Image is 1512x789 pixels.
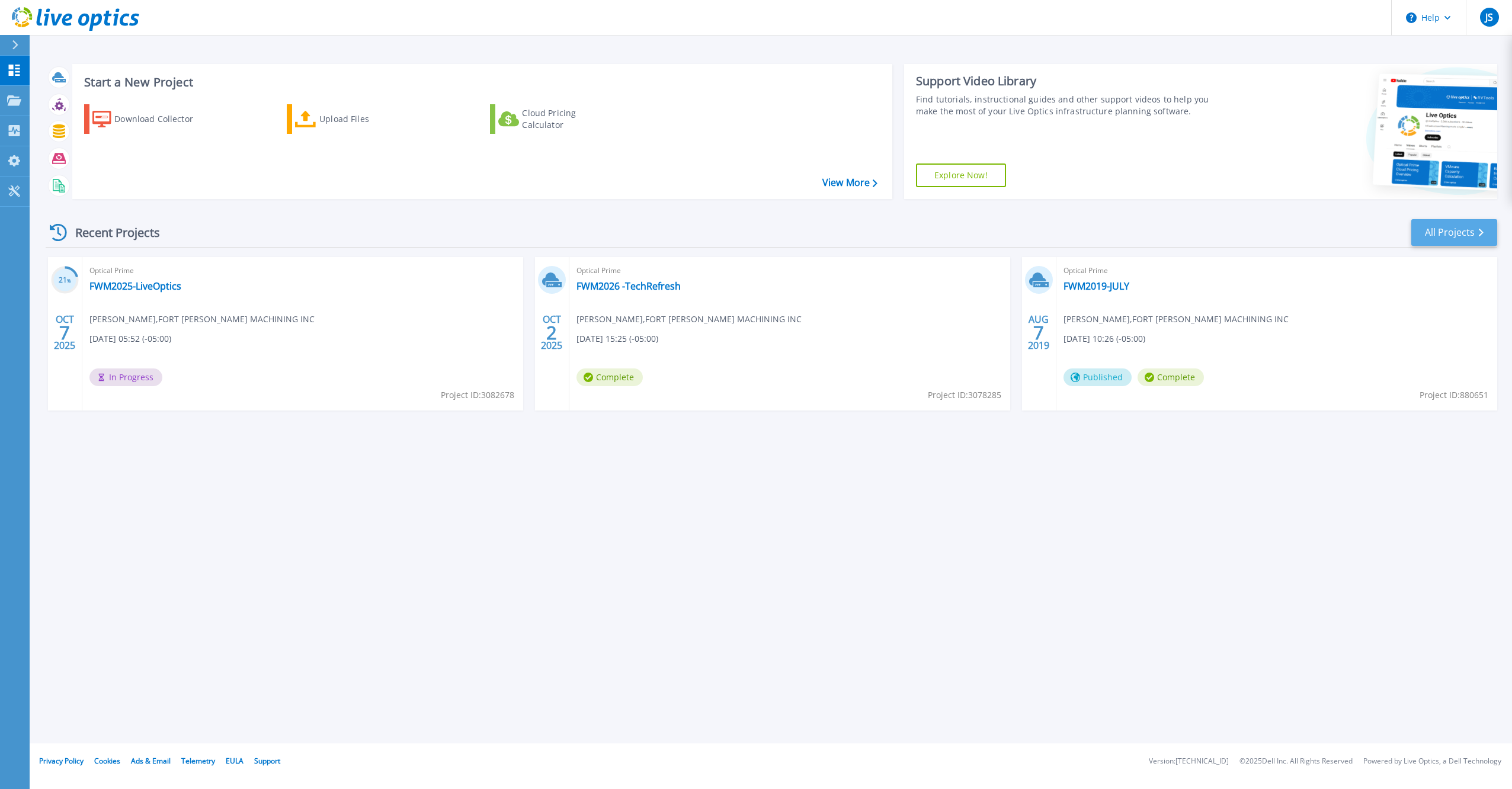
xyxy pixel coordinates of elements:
span: Complete [576,368,643,386]
span: Optical Prime [1063,264,1490,277]
a: Upload Files [287,104,419,134]
li: Powered by Live Optics, a Dell Technology [1363,758,1501,765]
span: Optical Prime [89,264,516,277]
span: [PERSON_NAME] , FORT [PERSON_NAME] MACHINING INC [576,313,802,326]
span: 7 [1033,328,1044,338]
a: View More [822,177,877,188]
li: © 2025 Dell Inc. All Rights Reserved [1239,758,1353,765]
span: Project ID: 3082678 [441,389,514,402]
div: AUG 2019 [1027,311,1050,354]
li: Version: [TECHNICAL_ID] [1149,758,1229,765]
a: Cloud Pricing Calculator [490,104,622,134]
div: OCT 2025 [540,311,563,354]
a: All Projects [1411,219,1497,246]
span: [PERSON_NAME] , FORT [PERSON_NAME] MACHINING INC [1063,313,1289,326]
span: [DATE] 15:25 (-05:00) [576,332,658,345]
span: Published [1063,368,1132,386]
div: Download Collector [114,107,209,131]
span: [DATE] 10:26 (-05:00) [1063,332,1145,345]
span: Project ID: 880651 [1420,389,1488,402]
span: 2 [546,328,557,338]
div: Upload Files [319,107,414,131]
a: FWM2019-JULY [1063,280,1129,292]
h3: 21 [51,274,79,287]
h3: Start a New Project [84,76,877,89]
div: Cloud Pricing Calculator [522,107,617,131]
a: FWM2025-LiveOptics [89,280,181,292]
a: Ads & Email [131,756,171,766]
a: FWM2026 -TechRefresh [576,280,681,292]
span: 7 [59,328,70,338]
div: Support Video Library [916,73,1222,89]
a: Privacy Policy [39,756,84,766]
div: Recent Projects [46,218,176,247]
span: % [67,277,71,284]
span: In Progress [89,368,162,386]
span: [PERSON_NAME] , FORT [PERSON_NAME] MACHINING INC [89,313,315,326]
span: Project ID: 3078285 [928,389,1001,402]
a: EULA [226,756,244,766]
span: JS [1485,12,1493,22]
a: Explore Now! [916,163,1006,187]
a: Support [254,756,280,766]
a: Cookies [94,756,120,766]
a: Telemetry [181,756,215,766]
span: Complete [1138,368,1204,386]
span: Optical Prime [576,264,1003,277]
div: OCT 2025 [53,311,76,354]
a: Download Collector [84,104,216,134]
div: Find tutorials, instructional guides and other support videos to help you make the most of your L... [916,94,1222,117]
span: [DATE] 05:52 (-05:00) [89,332,171,345]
